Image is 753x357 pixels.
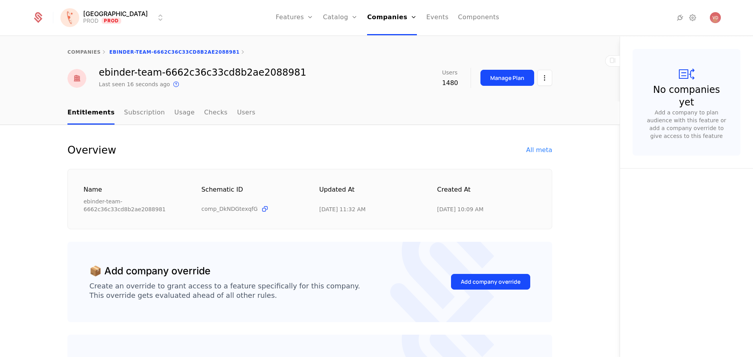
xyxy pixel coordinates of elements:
span: comp_DkNDGtexqfG [202,205,258,213]
div: Name [84,185,183,194]
div: Updated at [319,185,418,202]
div: Add a company to plan audience with this feature or add a company override to give access to this... [645,109,728,140]
span: [GEOGRAPHIC_DATA] [83,11,148,17]
img: ebinder-team-6662c36c33cd8b2ae2088981 [67,69,86,88]
div: 9/26/25, 10:09 AM [437,205,484,213]
button: Add company override [451,274,530,290]
div: Last seen 16 seconds ago [99,80,170,88]
div: ebinder-team-6662c36c33cd8b2ae2088981 [99,68,306,77]
a: companies [67,49,101,55]
img: Florence [60,8,79,27]
a: Integrations [675,13,685,22]
div: PROD [83,17,98,25]
div: Add company override [461,278,520,286]
div: No companies yet [648,83,725,109]
a: Subscription [124,101,165,125]
button: Manage Plan [480,70,534,86]
button: Select action [537,70,552,86]
div: 1480 [442,78,458,88]
span: Users [442,70,457,75]
button: Select environment [63,9,165,26]
a: Checks [204,101,227,125]
div: 10/7/25, 11:32 AM [319,205,366,213]
div: Overview [67,144,116,156]
nav: Main [67,101,552,125]
a: Users [237,101,255,125]
div: Schematic ID [202,185,301,202]
span: Prod [102,18,122,24]
div: 📦 Add company override [89,264,211,279]
div: Created at [437,185,537,202]
a: Usage [175,101,195,125]
div: Create an override to grant access to a feature specifically for this company. This override gets... [89,281,360,300]
div: ebinder-team-6662c36c33cd8b2ae2088981 [84,198,183,213]
ul: Choose Sub Page [67,101,255,125]
div: Manage Plan [490,74,524,82]
a: Entitlements [67,101,115,125]
a: Settings [688,13,697,22]
img: Vasilije Dolic [710,12,721,23]
div: All meta [526,145,552,155]
button: Open user button [710,12,721,23]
